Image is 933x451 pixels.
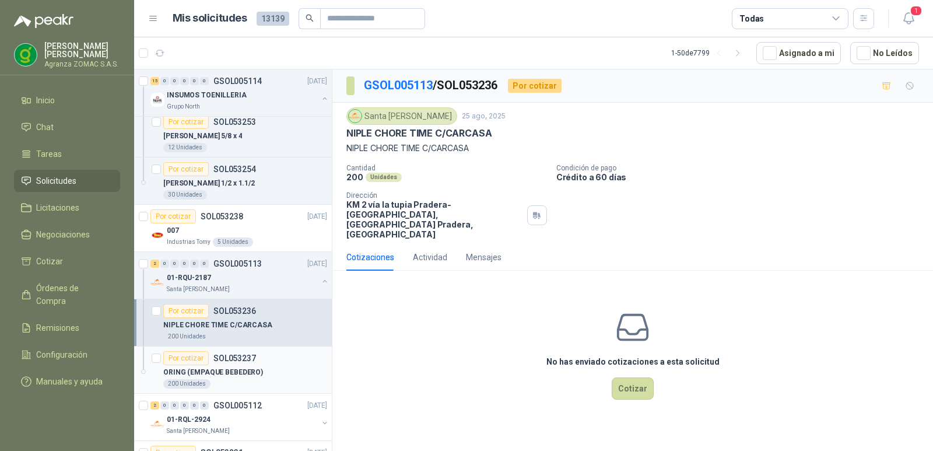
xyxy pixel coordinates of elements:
div: 200 Unidades [163,379,211,389]
p: 007 [167,225,179,236]
div: Santa [PERSON_NAME] [346,107,457,125]
p: 25 ago, 2025 [462,111,506,122]
p: NIPLE CHORE TIME C/CARCASA [346,142,919,155]
div: Todas [739,12,764,25]
div: 2 [150,401,159,410]
div: 1 - 50 de 7799 [671,44,747,62]
span: Configuración [36,348,87,361]
div: 0 [170,260,179,268]
div: 12 Unidades [163,143,207,152]
h1: Mis solicitudes [173,10,247,27]
div: 0 [160,77,169,85]
div: Por cotizar [163,115,209,129]
p: [PERSON_NAME] 1/2 x 1.1/2 [163,178,255,189]
p: / SOL053236 [364,76,499,95]
div: 2 [150,260,159,268]
p: GSOL005114 [213,77,262,85]
p: Grupo North [167,102,200,111]
p: GSOL005113 [213,260,262,268]
div: Por cotizar [163,351,209,365]
a: Solicitudes [14,170,120,192]
p: Santa [PERSON_NAME] [167,426,230,436]
span: Órdenes de Compra [36,282,109,307]
p: 01-RQL-2924 [167,414,211,425]
p: [PERSON_NAME] [PERSON_NAME] [44,42,120,58]
span: Cotizar [36,255,63,268]
a: Por cotizarSOL053238[DATE] Company Logo007Industrias Tomy5 Unidades [134,205,332,252]
a: Licitaciones [14,197,120,219]
div: 200 Unidades [163,332,211,341]
a: Por cotizarSOL053253[PERSON_NAME] 5/8 x 412 Unidades [134,110,332,158]
button: Asignado a mi [756,42,841,64]
div: Por cotizar [150,209,196,223]
a: Órdenes de Compra [14,277,120,312]
p: 01-RQU-2187 [167,272,211,284]
p: GSOL005112 [213,401,262,410]
span: Remisiones [36,321,79,334]
a: Por cotizarSOL053254[PERSON_NAME] 1/2 x 1.1/230 Unidades [134,158,332,205]
p: NIPLE CHORE TIME C/CARCASA [163,320,272,331]
button: No Leídos [850,42,919,64]
div: Por cotizar [508,79,562,93]
p: NIPLE CHORE TIME C/CARCASA [346,127,492,139]
p: [DATE] [307,258,327,270]
p: SOL053237 [213,354,256,362]
img: Company Logo [150,93,164,107]
a: Cotizar [14,250,120,272]
div: 0 [200,401,209,410]
span: search [306,14,314,22]
div: 0 [160,260,169,268]
span: Tareas [36,148,62,160]
p: [DATE] [307,211,327,222]
p: Cantidad [346,164,547,172]
p: [PERSON_NAME] 5/8 x 4 [163,131,242,142]
div: Por cotizar [163,304,209,318]
p: Santa [PERSON_NAME] [167,285,230,294]
p: Industrias Tomy [167,237,211,247]
p: [DATE] [307,400,327,411]
p: ORING (EMPAQUE BEBEDERO) [163,367,263,378]
img: Logo peakr [14,14,73,28]
div: Unidades [366,173,402,182]
p: Dirección [346,191,522,200]
button: Cotizar [612,377,654,400]
div: 0 [180,401,189,410]
span: Solicitudes [36,174,76,187]
div: 0 [190,260,199,268]
img: Company Logo [349,110,362,123]
a: 2 0 0 0 0 0 GSOL005113[DATE] Company Logo01-RQU-2187Santa [PERSON_NAME] [150,257,329,294]
p: SOL053254 [213,165,256,173]
span: Manuales y ayuda [36,375,103,388]
span: Negociaciones [36,228,90,241]
div: 0 [200,77,209,85]
a: Remisiones [14,317,120,339]
a: GSOL005113 [364,78,433,92]
span: 13139 [257,12,289,26]
div: 0 [200,260,209,268]
div: 0 [180,260,189,268]
img: Company Logo [150,275,164,289]
img: Company Logo [150,417,164,431]
p: [DATE] [307,76,327,87]
p: Condición de pago [556,164,928,172]
div: 0 [180,77,189,85]
p: SOL053238 [201,212,243,221]
div: Mensajes [466,251,501,264]
p: KM 2 vía la tupia Pradera-[GEOGRAPHIC_DATA], [GEOGRAPHIC_DATA] Pradera , [GEOGRAPHIC_DATA] [346,200,522,239]
p: 200 [346,172,363,182]
a: Por cotizarSOL053236NIPLE CHORE TIME C/CARCASA200 Unidades [134,299,332,347]
p: Agranza ZOMAC S.A.S. [44,61,120,68]
button: 1 [898,8,919,29]
div: 15 [150,77,159,85]
p: SOL053236 [213,307,256,315]
h3: No has enviado cotizaciones a esta solicitud [546,355,720,368]
span: Licitaciones [36,201,79,214]
div: 30 Unidades [163,190,207,200]
div: Cotizaciones [346,251,394,264]
div: Actividad [413,251,447,264]
a: Chat [14,116,120,138]
p: Crédito a 60 días [556,172,928,182]
div: 0 [170,401,179,410]
span: 1 [910,5,923,16]
div: 5 Unidades [213,237,253,247]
